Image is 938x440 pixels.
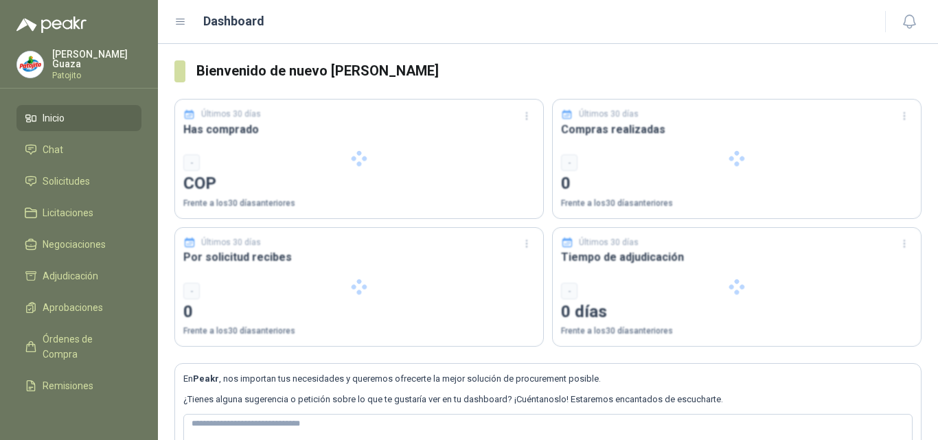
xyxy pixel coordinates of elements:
[16,105,141,131] a: Inicio
[196,60,922,82] h3: Bienvenido de nuevo [PERSON_NAME]
[183,372,913,386] p: En , nos importan tus necesidades y queremos ofrecerte la mejor solución de procurement posible.
[16,231,141,257] a: Negociaciones
[16,326,141,367] a: Órdenes de Compra
[43,205,93,220] span: Licitaciones
[16,404,141,430] a: Configuración
[16,294,141,321] a: Aprobaciones
[52,49,141,69] p: [PERSON_NAME] Guaza
[16,16,87,33] img: Logo peakr
[43,300,103,315] span: Aprobaciones
[16,137,141,163] a: Chat
[183,393,913,406] p: ¿Tienes alguna sugerencia o petición sobre lo que te gustaría ver en tu dashboard? ¡Cuéntanoslo! ...
[43,237,106,252] span: Negociaciones
[17,51,43,78] img: Company Logo
[43,174,90,189] span: Solicitudes
[16,168,141,194] a: Solicitudes
[43,268,98,283] span: Adjudicación
[16,373,141,399] a: Remisiones
[203,12,264,31] h1: Dashboard
[43,111,65,126] span: Inicio
[16,200,141,226] a: Licitaciones
[52,71,141,80] p: Patojito
[43,332,128,362] span: Órdenes de Compra
[43,142,63,157] span: Chat
[43,378,93,393] span: Remisiones
[193,373,219,384] b: Peakr
[16,263,141,289] a: Adjudicación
